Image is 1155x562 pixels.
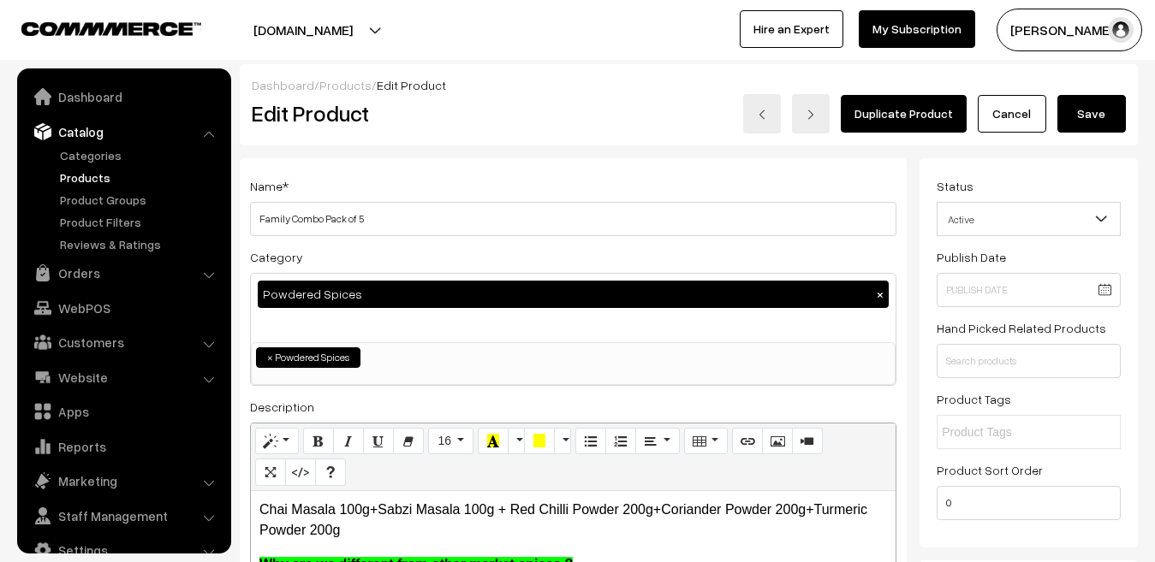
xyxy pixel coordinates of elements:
a: Staff Management [21,500,225,531]
button: Video [792,428,823,455]
label: Status [937,177,973,195]
button: Paragraph [635,428,679,455]
button: Font Size [428,428,473,455]
label: Category [250,248,303,266]
input: Search products [937,344,1121,378]
li: Powdered Spices [256,347,360,368]
a: Product Filters [56,213,225,231]
button: Underline (CTRL+U) [363,428,394,455]
img: right-arrow.png [806,109,816,120]
button: Help [315,458,346,486]
button: Save [1057,95,1126,133]
span: Active [938,204,1120,234]
a: Duplicate Product [841,95,967,133]
a: Catalog [21,116,225,147]
a: Dashboard [21,81,225,112]
button: Italic (CTRL+I) [333,428,364,455]
h2: Edit Product [252,100,601,127]
button: [PERSON_NAME] [997,9,1142,51]
button: Style [255,428,299,455]
button: Recent Color [478,428,509,455]
a: Customers [21,327,225,358]
input: Name [250,202,896,236]
button: Background Color [524,428,555,455]
span: Active [937,202,1121,236]
button: Bold (CTRL+B) [303,428,334,455]
button: Picture [762,428,793,455]
button: Ordered list (CTRL+SHIFT+NUM8) [605,428,636,455]
button: Table [684,428,728,455]
button: Full Screen [255,458,286,486]
button: More Color [554,428,571,455]
a: COMMMERCE [21,17,171,38]
button: × [872,287,888,302]
a: Categories [56,146,225,164]
a: Orders [21,257,225,288]
a: Reports [21,431,225,462]
label: Product Tags [937,390,1011,408]
div: / / [252,76,1126,94]
a: My Subscription [859,10,975,48]
span: Chai Masala 100g+Sabzi Masala 100g + Red Chilli Powder 200g+Coriander Powder 200g+Turmeric Powder... [259,502,867,537]
button: [DOMAIN_NAME] [193,9,413,51]
button: Unordered list (CTRL+SHIFT+NUM7) [575,428,606,455]
a: Products [319,78,372,92]
input: Product Tags [942,423,1092,441]
img: user [1108,17,1134,43]
a: WebPOS [21,293,225,323]
label: Hand Picked Related Products [937,319,1106,337]
a: Reviews & Ratings [56,235,225,253]
span: Edit Product [377,78,446,92]
img: COMMMERCE [21,22,201,35]
a: Apps [21,396,225,427]
span: × [267,350,273,365]
a: Dashboard [252,78,314,92]
button: Link (CTRL+K) [732,428,763,455]
button: More Color [508,428,525,455]
div: Powdered Spices [258,281,889,308]
label: Name [250,177,289,195]
label: Publish Date [937,248,1006,266]
span: 16 [438,434,451,447]
label: Description [250,398,314,416]
a: Cancel [978,95,1046,133]
button: Remove Font Style (CTRL+\) [393,428,424,455]
a: Website [21,362,225,393]
img: left-arrow.png [757,109,767,120]
a: Products [56,169,225,186]
input: Publish Date [937,273,1121,307]
a: Hire an Expert [740,10,843,48]
button: Code View [285,458,316,486]
a: Product Groups [56,191,225,209]
input: Enter Number [937,486,1121,520]
label: Product Sort Order [937,461,1043,479]
a: Marketing [21,465,225,496]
